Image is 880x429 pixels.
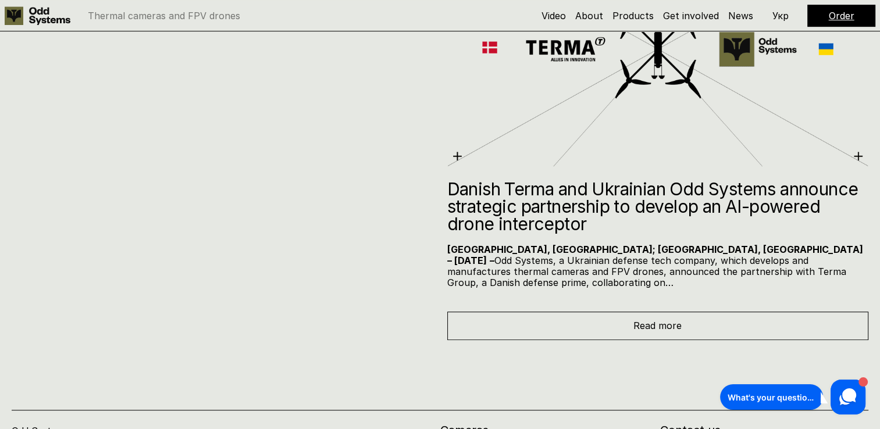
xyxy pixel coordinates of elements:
a: Order [829,10,854,22]
iframe: HelpCrunch [717,377,868,417]
p: Укр [772,11,789,20]
a: Get involved [663,10,719,22]
strong: [GEOGRAPHIC_DATA], [GEOGRAPHIC_DATA]; [GEOGRAPHIC_DATA], [GEOGRAPHIC_DATA] – [DATE] [447,244,865,266]
span: Read more [633,320,682,331]
a: News [728,10,753,22]
a: Video [541,10,566,22]
h2: Danish Terma and Ukrainian Odd Systems announce strategic partnership to develop an AI-powered dr... [447,180,869,233]
p: Thermal cameras and FPV drones [88,11,240,20]
a: About [575,10,603,22]
p: Odd Systems, a Ukrainian defense tech company, which develops and manufactures thermal cameras an... [447,244,869,289]
strong: – [490,255,494,266]
a: Products [612,10,654,22]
